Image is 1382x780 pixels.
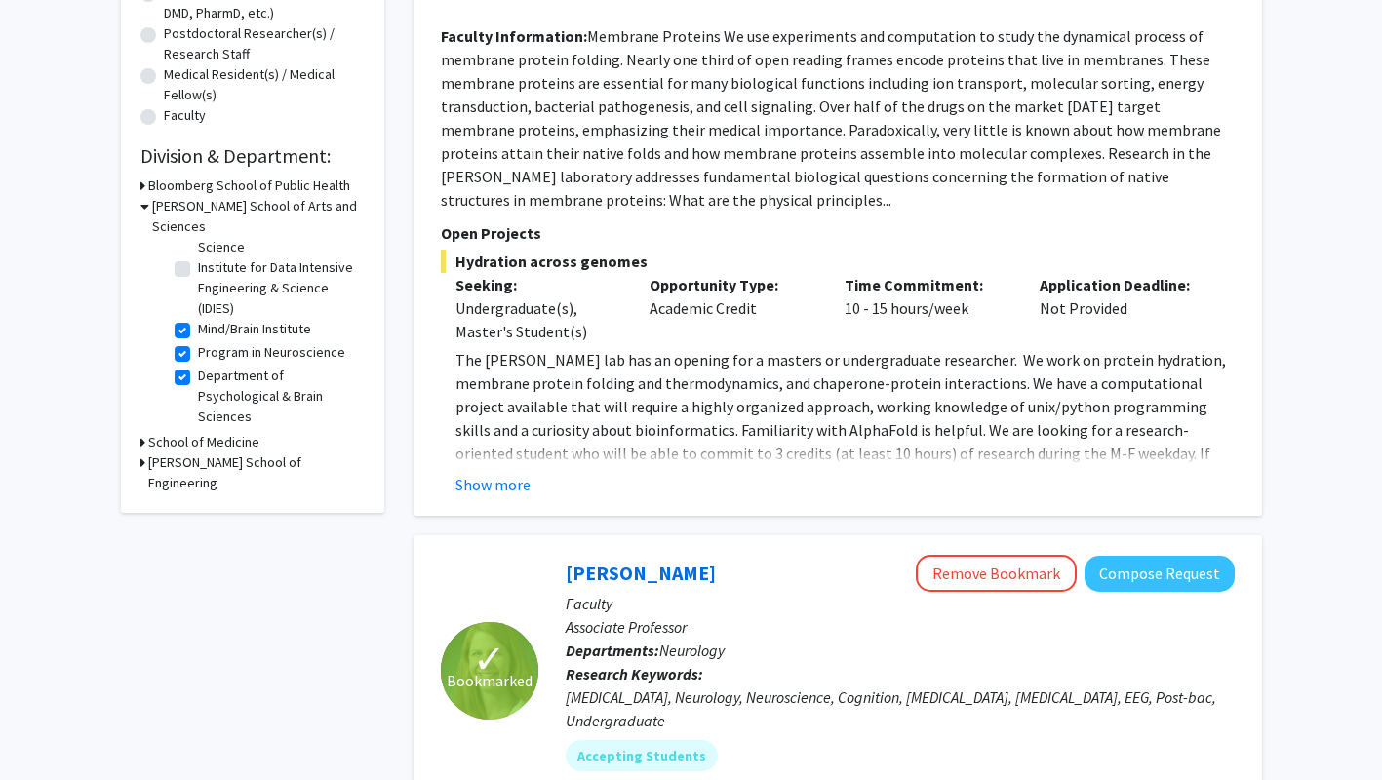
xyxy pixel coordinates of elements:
fg-read-more: Membrane Proteins We use experiments and computation to study the dynamical process of membrane p... [441,26,1221,210]
b: Research Keywords: [566,664,703,683]
label: Institute for Data Intensive Engineering & Science (IDIES) [198,257,360,319]
label: Department of Psychological & Brain Sciences [198,366,360,427]
span: ✓ [473,649,506,669]
label: Faculty [164,105,206,126]
h3: [PERSON_NAME] School of Engineering [148,452,365,493]
iframe: Chat [15,692,83,765]
label: Program in Neuroscience [198,342,345,363]
b: Departments: [566,641,659,660]
p: Time Commitment: [845,273,1010,296]
mat-chip: Accepting Students [566,740,718,771]
button: Show more [455,473,531,496]
p: Open Projects [441,221,1235,245]
p: Faculty [566,592,1235,615]
span: Bookmarked [447,669,533,692]
h3: Bloomberg School of Public Health [148,175,350,196]
label: Postdoctoral Researcher(s) / Research Staff [164,23,365,64]
h2: Division & Department: [140,144,365,168]
label: Medical Resident(s) / Medical Fellow(s) [164,64,365,105]
label: Department of Cognitive Science [198,216,360,257]
button: Compose Request to Emily Johnson [1085,556,1235,592]
span: Neurology [659,641,725,660]
div: [MEDICAL_DATA], Neurology, Neuroscience, Cognition, [MEDICAL_DATA], [MEDICAL_DATA], EEG, Post-bac... [566,685,1235,732]
button: Remove Bookmark [916,555,1077,592]
p: The [PERSON_NAME] lab has an opening for a masters or undergraduate researcher. We work on protei... [455,348,1235,535]
span: Hydration across genomes [441,250,1235,273]
p: Opportunity Type: [650,273,815,296]
a: [PERSON_NAME] [566,561,716,585]
p: Application Deadline: [1040,273,1205,296]
div: 10 - 15 hours/week [830,273,1025,343]
p: Seeking: [455,273,621,296]
p: Associate Professor [566,615,1235,639]
h3: School of Medicine [148,432,259,452]
b: Faculty Information: [441,26,587,46]
h3: [PERSON_NAME] School of Arts and Sciences [152,196,365,237]
div: Academic Credit [635,273,830,343]
label: Mind/Brain Institute [198,319,311,339]
div: Undergraduate(s), Master's Student(s) [455,296,621,343]
div: Not Provided [1025,273,1220,343]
